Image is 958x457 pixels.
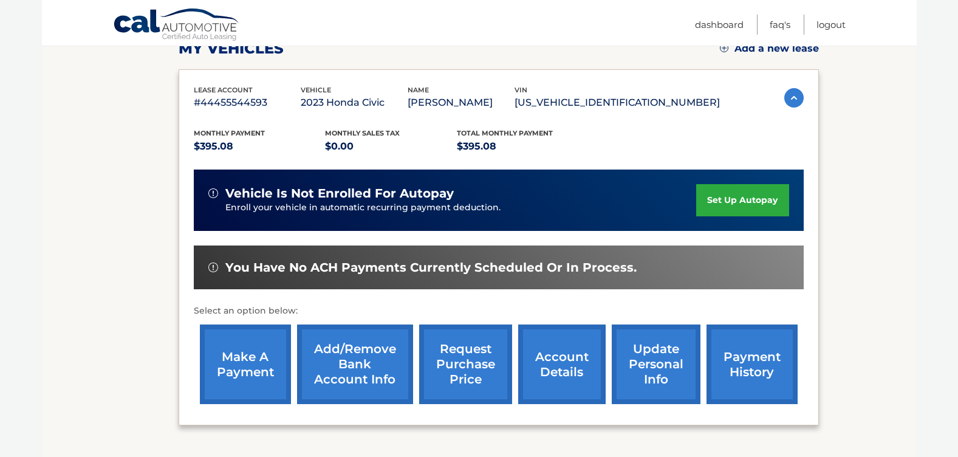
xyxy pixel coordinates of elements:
p: $395.08 [457,138,589,155]
a: make a payment [200,325,291,404]
p: $395.08 [194,138,326,155]
a: Dashboard [695,15,744,35]
p: #44455544593 [194,94,301,111]
p: Enroll your vehicle in automatic recurring payment deduction. [225,201,697,215]
a: Add a new lease [720,43,819,55]
img: accordion-active.svg [784,88,804,108]
span: lease account [194,86,253,94]
span: vehicle [301,86,331,94]
a: FAQ's [770,15,790,35]
a: set up autopay [696,184,789,216]
span: Total Monthly Payment [457,129,553,137]
span: You have no ACH payments currently scheduled or in process. [225,260,637,275]
span: Monthly sales Tax [325,129,400,137]
a: request purchase price [419,325,512,404]
a: Logout [816,15,846,35]
img: alert-white.svg [208,263,218,272]
p: Select an option below: [194,304,804,318]
p: 2023 Honda Civic [301,94,408,111]
p: [PERSON_NAME] [408,94,515,111]
p: $0.00 [325,138,457,155]
img: alert-white.svg [208,188,218,198]
span: name [408,86,429,94]
img: add.svg [720,44,728,52]
span: vehicle is not enrolled for autopay [225,186,454,201]
span: Monthly Payment [194,129,265,137]
a: Add/Remove bank account info [297,325,413,404]
a: account details [518,325,606,404]
p: [US_VEHICLE_IDENTIFICATION_NUMBER] [515,94,720,111]
a: payment history [707,325,798,404]
h2: my vehicles [179,40,284,58]
span: vin [515,86,527,94]
a: Cal Automotive [113,8,241,43]
a: update personal info [612,325,700,404]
